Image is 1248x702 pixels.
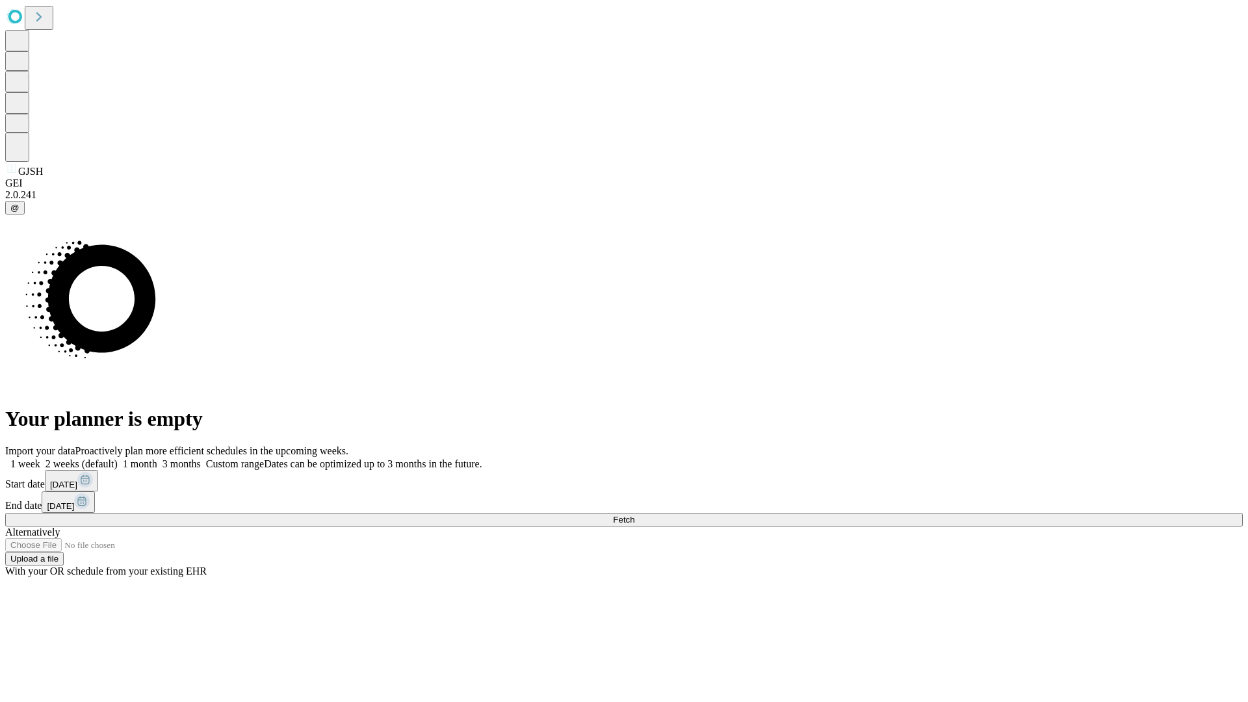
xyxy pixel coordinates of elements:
span: Custom range [206,458,264,469]
span: 3 months [162,458,201,469]
button: Upload a file [5,552,64,565]
button: @ [5,201,25,214]
button: Fetch [5,513,1243,526]
h1: Your planner is empty [5,407,1243,431]
button: [DATE] [45,470,98,491]
span: [DATE] [50,480,77,489]
div: Start date [5,470,1243,491]
span: Alternatively [5,526,60,538]
span: 1 week [10,458,40,469]
span: Fetch [613,515,634,525]
span: 1 month [123,458,157,469]
span: Dates can be optimized up to 3 months in the future. [264,458,482,469]
span: Proactively plan more efficient schedules in the upcoming weeks. [75,445,348,456]
div: GEI [5,177,1243,189]
span: With your OR schedule from your existing EHR [5,565,207,577]
span: 2 weeks (default) [45,458,118,469]
span: @ [10,203,19,213]
span: [DATE] [47,501,74,511]
span: GJSH [18,166,43,177]
div: 2.0.241 [5,189,1243,201]
button: [DATE] [42,491,95,513]
div: End date [5,491,1243,513]
span: Import your data [5,445,75,456]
